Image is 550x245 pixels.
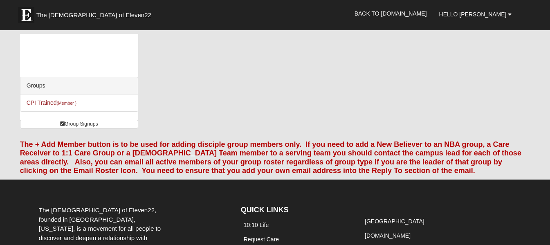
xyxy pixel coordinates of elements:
[244,222,269,228] a: 10:10 Life
[348,3,433,24] a: Back to [DOMAIN_NAME]
[20,77,138,94] div: Groups
[57,101,76,106] small: (Member )
[14,3,177,23] a: The [DEMOGRAPHIC_DATA] of Eleven22
[365,232,411,239] a: [DOMAIN_NAME]
[27,99,76,106] a: CPI Trained(Member )
[244,236,279,243] a: Request Care
[20,140,521,175] font: The + Add Member button is to be used for adding disciple group members only. If you need to add ...
[20,120,138,128] a: Group Signups
[18,7,34,23] img: Eleven22 logo
[439,11,507,18] span: Hello [PERSON_NAME]
[241,206,350,215] h4: QUICK LINKS
[36,11,151,19] span: The [DEMOGRAPHIC_DATA] of Eleven22
[433,4,518,25] a: Hello [PERSON_NAME]
[365,218,424,225] a: [GEOGRAPHIC_DATA]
